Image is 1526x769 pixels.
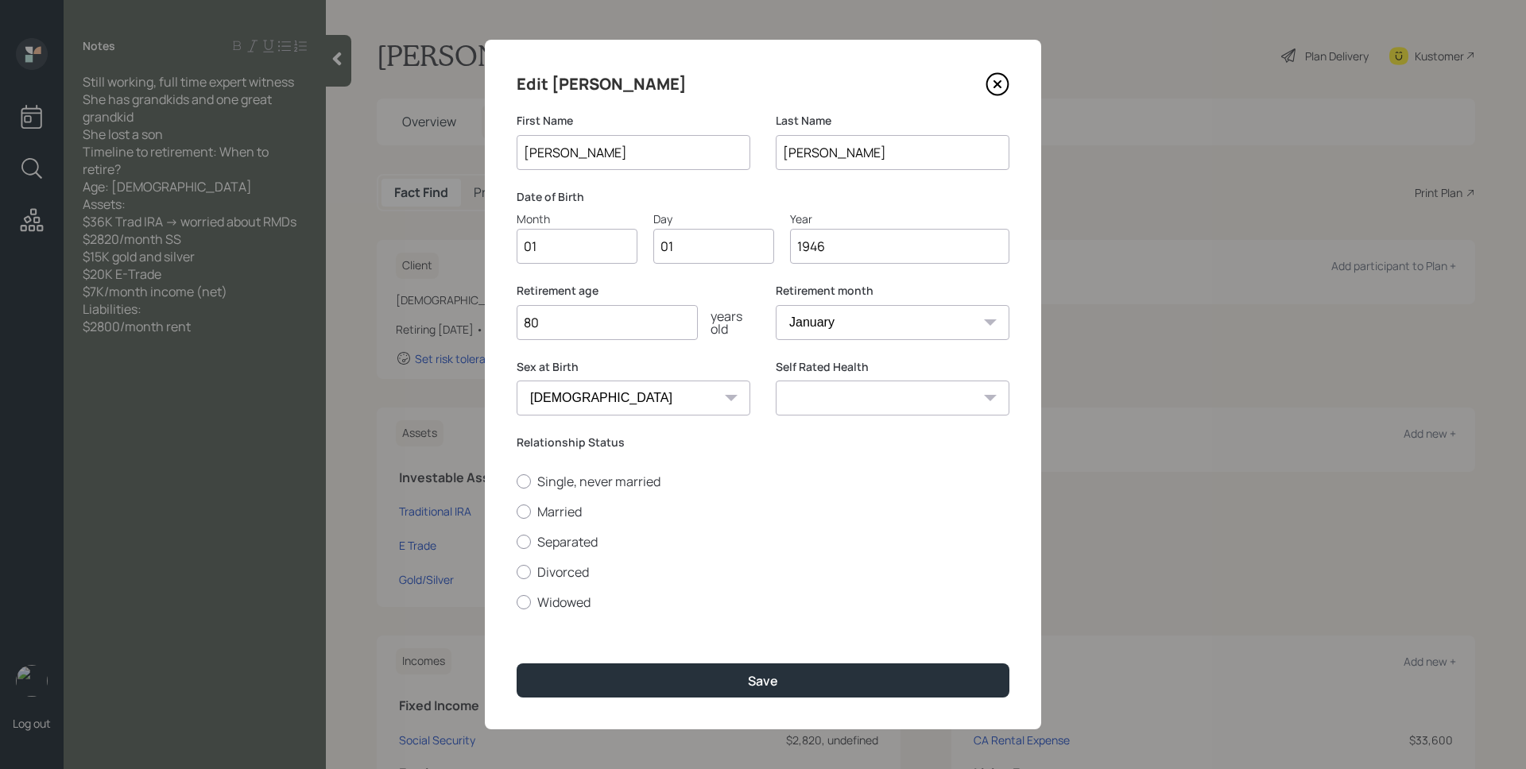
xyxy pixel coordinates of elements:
div: years old [698,310,750,335]
label: Widowed [517,593,1009,611]
input: Year [790,229,1009,264]
label: Separated [517,533,1009,551]
label: Retirement month [776,283,1009,299]
input: Month [517,229,637,264]
label: Single, never married [517,473,1009,490]
button: Save [517,663,1009,698]
label: Retirement age [517,283,750,299]
div: Month [517,211,637,227]
label: Last Name [776,113,1009,129]
div: Year [790,211,1009,227]
label: Self Rated Health [776,359,1009,375]
label: Date of Birth [517,189,1009,205]
label: Sex at Birth [517,359,750,375]
label: First Name [517,113,750,129]
div: Day [653,211,774,227]
label: Relationship Status [517,435,1009,450]
label: Divorced [517,563,1009,581]
label: Married [517,503,1009,520]
div: Save [748,672,778,690]
input: Day [653,229,774,264]
h4: Edit [PERSON_NAME] [517,71,687,97]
